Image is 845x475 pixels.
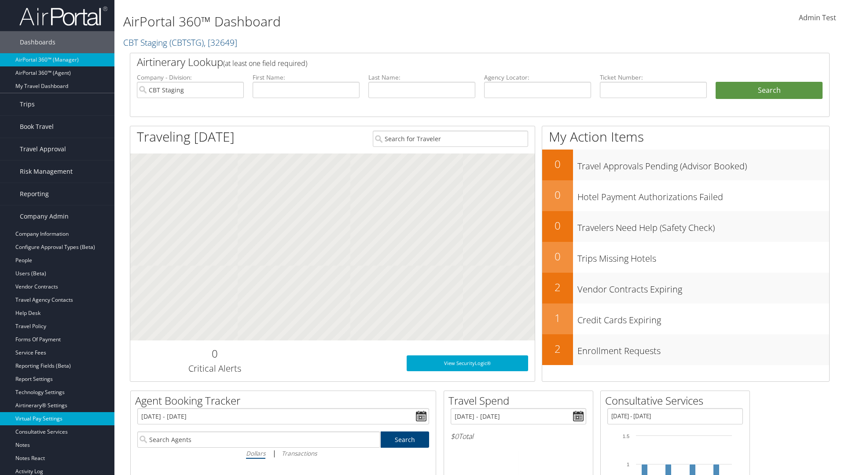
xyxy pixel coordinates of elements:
h1: My Action Items [542,128,829,146]
h2: Airtinerary Lookup [137,55,764,69]
span: Admin Test [799,13,836,22]
h2: 2 [542,280,573,295]
i: Transactions [282,449,317,457]
a: Search [381,431,430,448]
i: Dollars [246,449,265,457]
span: (at least one field required) [223,58,307,68]
h6: Total [451,431,586,441]
span: Book Travel [20,116,54,138]
a: 2Enrollment Requests [542,334,829,365]
h1: Traveling [DATE] [137,128,235,146]
label: First Name: [253,73,360,82]
h2: 1 [542,311,573,325]
label: Ticket Number: [600,73,707,82]
h2: 0 [137,346,292,361]
h3: Hotel Payment Authorizations Failed [577,186,829,203]
h2: 0 [542,187,573,202]
a: View SecurityLogic® [407,355,528,371]
a: CBT Staging [123,37,237,48]
span: , [ 32649 ] [204,37,237,48]
tspan: 1.5 [623,434,629,439]
h3: Travelers Need Help (Safety Check) [577,217,829,234]
label: Company - Division: [137,73,244,82]
a: 0Travelers Need Help (Safety Check) [542,211,829,242]
h3: Enrollment Requests [577,340,829,357]
label: Agency Locator: [484,73,591,82]
h3: Credit Cards Expiring [577,310,829,326]
a: 0Hotel Payment Authorizations Failed [542,180,829,211]
div: | [137,448,429,459]
h1: AirPortal 360™ Dashboard [123,12,599,31]
span: Dashboards [20,31,55,53]
h3: Critical Alerts [137,362,292,375]
button: Search [716,82,823,99]
a: 0Trips Missing Hotels [542,242,829,273]
span: Company Admin [20,205,69,227]
h2: Agent Booking Tracker [135,393,436,408]
input: Search Agents [137,431,380,448]
span: Risk Management [20,161,73,183]
img: airportal-logo.png [19,6,107,26]
span: ( CBTSTG ) [169,37,204,48]
h3: Travel Approvals Pending (Advisor Booked) [577,156,829,172]
h2: Consultative Services [605,393,749,408]
h2: Travel Spend [448,393,593,408]
h3: Trips Missing Hotels [577,248,829,265]
h2: 0 [542,157,573,172]
h2: 0 [542,249,573,264]
h2: 2 [542,341,573,356]
a: 1Credit Cards Expiring [542,303,829,334]
h2: 0 [542,218,573,233]
span: $0 [451,431,459,441]
tspan: 1 [627,462,629,467]
label: Last Name: [368,73,475,82]
span: Reporting [20,183,49,205]
h3: Vendor Contracts Expiring [577,279,829,296]
a: 2Vendor Contracts Expiring [542,273,829,303]
a: Admin Test [799,4,836,32]
input: Search for Traveler [373,131,528,147]
a: 0Travel Approvals Pending (Advisor Booked) [542,150,829,180]
span: Travel Approval [20,138,66,160]
span: Trips [20,93,35,115]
